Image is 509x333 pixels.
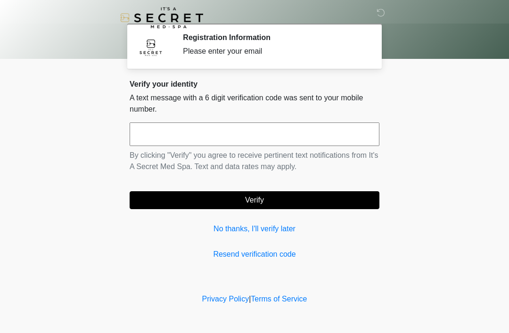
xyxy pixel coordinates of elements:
[130,223,379,235] a: No thanks, I'll verify later
[130,150,379,172] p: By clicking "Verify" you agree to receive pertinent text notifications from It's A Secret Med Spa...
[251,295,307,303] a: Terms of Service
[202,295,249,303] a: Privacy Policy
[183,46,365,57] div: Please enter your email
[130,80,379,89] h2: Verify your identity
[183,33,365,42] h2: Registration Information
[120,7,203,28] img: It's A Secret Med Spa Logo
[130,191,379,209] button: Verify
[130,92,379,115] p: A text message with a 6 digit verification code was sent to your mobile number.
[249,295,251,303] a: |
[137,33,165,61] img: Agent Avatar
[130,249,379,260] a: Resend verification code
